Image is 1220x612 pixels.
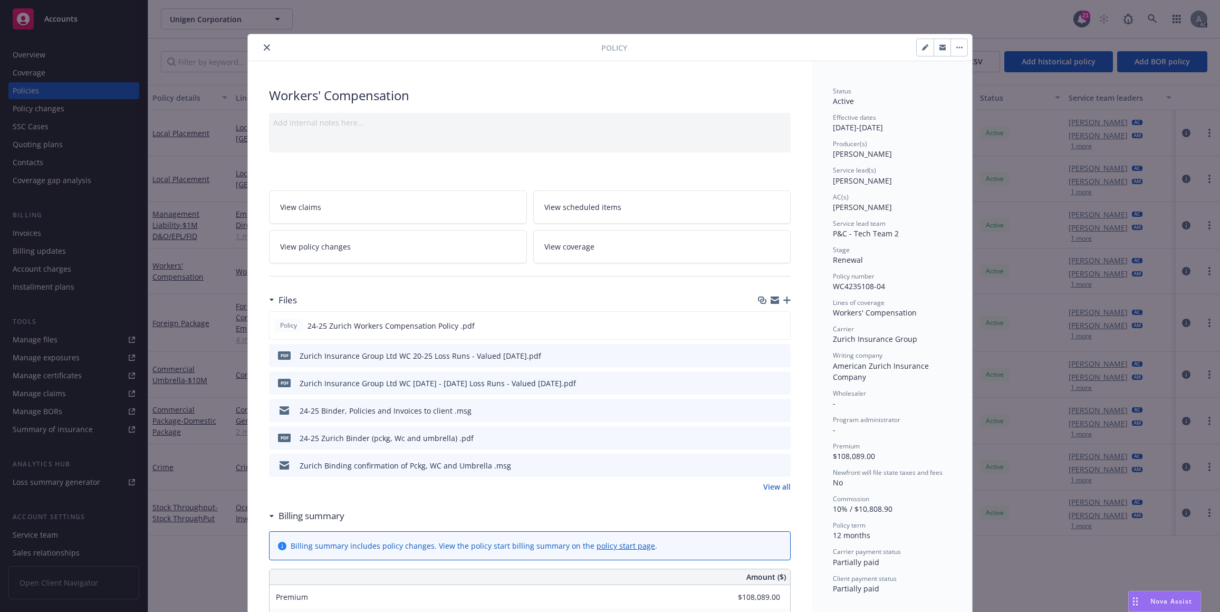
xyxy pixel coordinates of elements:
[833,324,854,333] span: Carrier
[833,149,892,159] span: [PERSON_NAME]
[777,378,786,389] button: preview file
[833,228,899,238] span: P&C - Tech Team 2
[760,378,768,389] button: download file
[833,113,951,133] div: [DATE] - [DATE]
[718,589,786,605] input: 0.00
[533,230,791,263] a: View coverage
[278,293,297,307] h3: Files
[269,87,791,104] div: Workers' Compensation
[760,460,768,471] button: download file
[300,378,576,389] div: Zurich Insurance Group Ltd WC [DATE] - [DATE] Loss Runs - Valued [DATE].pdf
[833,574,897,583] span: Client payment status
[833,468,943,477] span: Newfront will file state taxes and fees
[833,219,886,228] span: Service lead team
[597,541,655,551] a: policy start page
[261,41,273,54] button: close
[833,398,835,408] span: -
[300,433,474,444] div: 24-25 Zurich Binder (pckg, Wc and umbrella) .pdf
[276,592,308,602] span: Premium
[544,202,621,213] span: View scheduled items
[280,202,321,213] span: View claims
[273,117,786,128] div: Add internal notes here...
[1150,597,1192,606] span: Nova Assist
[833,547,901,556] span: Carrier payment status
[833,521,866,530] span: Policy term
[833,113,876,122] span: Effective dates
[833,361,931,382] span: American Zurich Insurance Company
[278,379,291,387] span: pdf
[833,442,860,451] span: Premium
[833,245,850,254] span: Stage
[833,139,867,148] span: Producer(s)
[777,460,786,471] button: preview file
[833,494,869,503] span: Commission
[833,202,892,212] span: [PERSON_NAME]
[833,557,879,567] span: Partially paid
[833,281,885,291] span: WC4235108-04
[833,96,854,106] span: Active
[278,434,291,442] span: pdf
[280,241,351,252] span: View policy changes
[833,255,863,265] span: Renewal
[278,509,344,523] h3: Billing summary
[308,320,475,331] span: 24-25 Zurich Workers Compensation Policy .pdf
[269,293,297,307] div: Files
[833,584,879,594] span: Partially paid
[760,350,768,361] button: download file
[833,425,835,435] span: -
[833,389,866,398] span: Wholesaler
[833,334,917,344] span: Zurich Insurance Group
[269,230,527,263] a: View policy changes
[278,321,299,330] span: Policy
[1129,591,1142,611] div: Drag to move
[269,509,344,523] div: Billing summary
[833,193,849,202] span: AC(s)
[833,272,875,281] span: Policy number
[777,350,786,361] button: preview file
[833,166,876,175] span: Service lead(s)
[833,87,851,95] span: Status
[777,405,786,416] button: preview file
[300,460,511,471] div: Zurich Binding confirmation of Pckg, WC and Umbrella .msg
[278,351,291,359] span: pdf
[833,308,917,318] span: Workers' Compensation
[1128,591,1201,612] button: Nova Assist
[300,350,541,361] div: Zurich Insurance Group Ltd WC 20-25 Loss Runs - Valued [DATE].pdf
[763,481,791,492] a: View all
[291,540,657,551] div: Billing summary includes policy changes. View the policy start billing summary on the .
[544,241,594,252] span: View coverage
[746,571,786,582] span: Amount ($)
[833,530,870,540] span: 12 months
[833,504,892,514] span: 10% / $10,808.90
[776,320,786,331] button: preview file
[833,451,875,461] span: $108,089.00
[269,190,527,224] a: View claims
[300,405,472,416] div: 24-25 Binder, Policies and Invoices to client .msg
[760,320,768,331] button: download file
[833,351,882,360] span: Writing company
[833,176,892,186] span: [PERSON_NAME]
[777,433,786,444] button: preview file
[833,477,843,487] span: No
[533,190,791,224] a: View scheduled items
[760,433,768,444] button: download file
[760,405,768,416] button: download file
[833,415,900,424] span: Program administrator
[833,298,885,307] span: Lines of coverage
[601,42,627,53] span: Policy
